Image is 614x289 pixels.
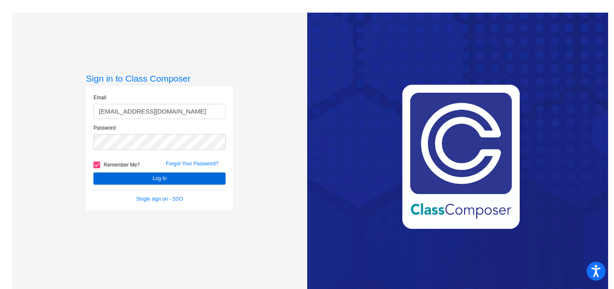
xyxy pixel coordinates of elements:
[136,196,183,202] a: Single sign on - SSO
[166,161,218,167] a: Forgot Your Password?
[93,124,116,132] label: Password
[86,73,233,84] h3: Sign in to Class Composer
[93,172,226,185] button: Log In
[104,160,140,170] span: Remember Me?
[93,94,106,101] label: Email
